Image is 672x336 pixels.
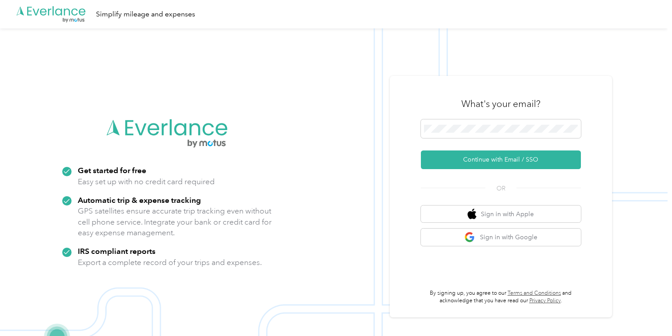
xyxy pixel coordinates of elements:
div: Simplify mileage and expenses [96,9,195,20]
strong: Automatic trip & expense tracking [78,195,201,205]
a: Privacy Policy [529,297,561,304]
strong: IRS compliant reports [78,246,156,256]
strong: Get started for free [78,166,146,175]
p: By signing up, you agree to our and acknowledge that you have read our . [421,289,581,305]
img: apple logo [468,209,476,220]
button: google logoSign in with Google [421,229,581,246]
p: Export a complete record of your trips and expenses. [78,257,262,268]
h3: What's your email? [461,98,540,110]
span: OR [485,184,516,193]
img: google logo [464,232,476,243]
a: Terms and Conditions [508,290,561,296]
p: GPS satellites ensure accurate trip tracking even without cell phone service. Integrate your bank... [78,206,272,238]
button: apple logoSign in with Apple [421,206,581,223]
button: Continue with Email / SSO [421,150,581,169]
p: Easy set up with no credit card required [78,176,215,187]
